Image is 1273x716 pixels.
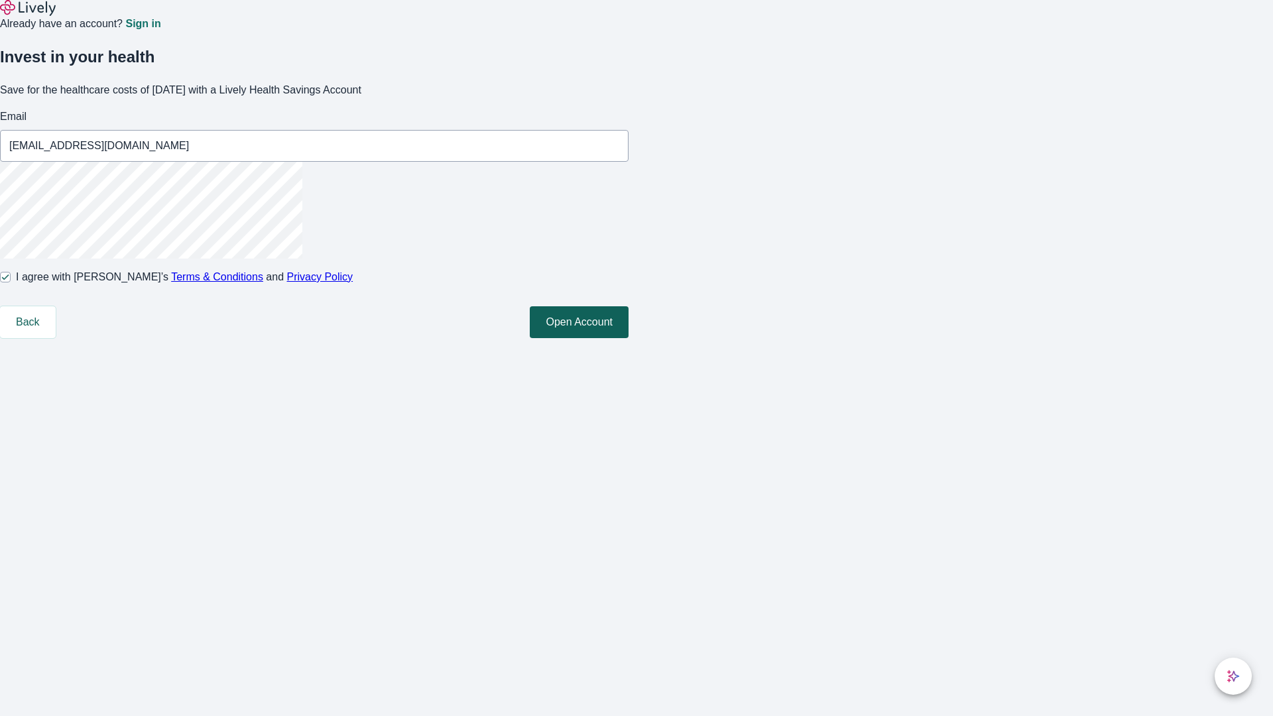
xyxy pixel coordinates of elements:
a: Terms & Conditions [171,271,263,282]
a: Privacy Policy [287,271,353,282]
button: chat [1215,658,1252,695]
button: Open Account [530,306,629,338]
svg: Lively AI Assistant [1227,670,1240,683]
a: Sign in [125,19,160,29]
span: I agree with [PERSON_NAME]’s and [16,269,353,285]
